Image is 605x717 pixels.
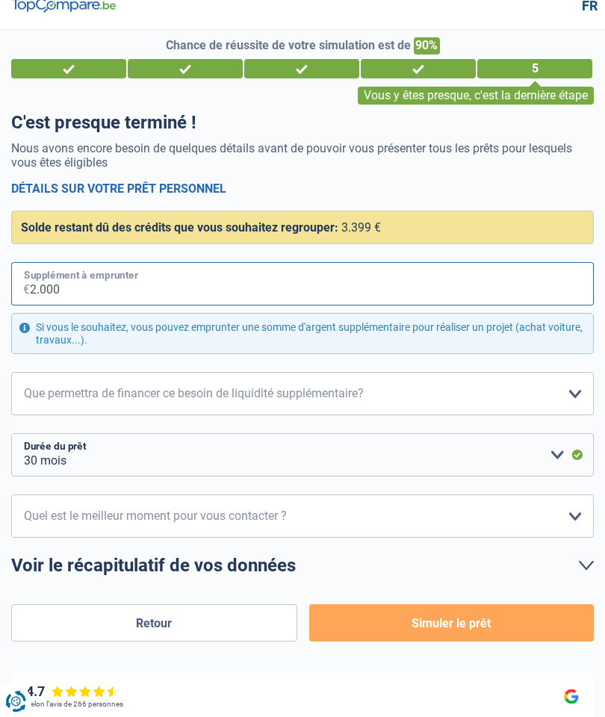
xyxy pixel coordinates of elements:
div: Si vous le souhaitez, vous pouvez emprunter une somme d'argent supplémentaire pour réaliser un pr... [11,313,594,355]
button: Retour [11,604,297,642]
span: 90% [414,37,440,55]
p: Nous avons encore besoin de quelques détails avant de pouvoir vous présenter tous les prêts pour ... [11,141,594,170]
span: 3.399 € [341,220,381,235]
button: Simuler le prêt [309,604,594,642]
a: Voir le récapitulatif de vos données [11,556,594,574]
div: Vous y êtes presque, c'est la dernière étape [358,87,594,105]
div: 1 [11,59,126,78]
span: Chance de réussite de votre simulation est de [166,38,411,52]
h1: C'est presque terminé ! [11,112,594,134]
div: Selon l’avis de 266 personnes [26,700,123,709]
h2: Détails sur votre prêt personnel [11,181,594,196]
div: 3 [244,59,359,78]
div: 2 [128,59,243,78]
span: Solde restant dû des crédits que vous souhaitez regrouper: [21,220,338,235]
div: 4 [361,59,476,78]
div: 5 [477,59,592,78]
span: € [11,262,30,305]
div: 4.7 [26,683,120,700]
